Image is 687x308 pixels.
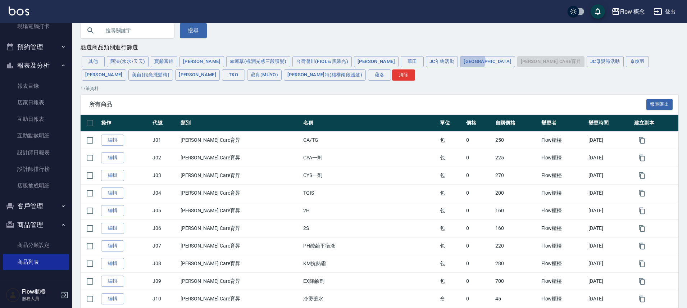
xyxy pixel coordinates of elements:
[82,69,126,81] button: [PERSON_NAME]
[540,290,587,308] td: Flow櫃檯
[587,219,633,237] td: [DATE]
[438,255,464,272] td: 包
[301,184,438,202] td: TGIS
[3,94,69,111] a: 店家日報表
[179,131,301,149] td: [PERSON_NAME] Care育昇
[3,38,69,56] button: 預約管理
[6,288,20,302] img: Person
[493,219,540,237] td: 160
[301,115,438,132] th: 名稱
[151,115,178,132] th: 代號
[438,167,464,184] td: 包
[179,184,301,202] td: [PERSON_NAME] Care育昇
[632,115,678,132] th: 建立副本
[651,5,678,18] button: 登出
[646,99,673,110] button: 報表匯出
[460,56,515,67] button: [GEOGRAPHIC_DATA]
[587,272,633,290] td: [DATE]
[464,202,493,219] td: 0
[591,4,605,19] button: save
[493,115,540,132] th: 自購價格
[180,23,207,38] button: 搜尋
[438,184,464,202] td: 包
[222,69,245,81] button: TKO
[464,115,493,132] th: 價格
[101,240,124,252] a: 編輯
[493,202,540,219] td: 160
[3,237,69,253] a: 商品分類設定
[101,135,124,146] a: 編輯
[179,115,301,132] th: 類別
[3,216,69,234] button: 商品管理
[301,131,438,149] td: CA/TG
[101,170,124,181] a: 編輯
[179,272,301,290] td: [PERSON_NAME] Care育昇
[587,184,633,202] td: [DATE]
[179,202,301,219] td: [PERSON_NAME] Care育昇
[438,115,464,132] th: 單位
[493,184,540,202] td: 200
[438,237,464,255] td: 包
[151,167,178,184] td: J03
[9,6,29,15] img: Logo
[493,131,540,149] td: 250
[101,258,124,269] a: 編輯
[101,152,124,163] a: 編輯
[464,167,493,184] td: 0
[438,290,464,308] td: 盒
[464,255,493,272] td: 0
[301,167,438,184] td: CYS一劑
[609,4,648,19] button: Flow 概念
[101,276,124,287] a: 編輯
[301,272,438,290] td: EX降鹼劑
[626,56,649,67] button: 京喚羽
[99,115,151,132] th: 操作
[587,149,633,167] td: [DATE]
[3,56,69,75] button: 報表及分析
[101,187,124,199] a: 編輯
[587,167,633,184] td: [DATE]
[464,149,493,167] td: 0
[81,85,678,92] p: 17 筆資料
[368,69,391,81] button: 蘊洛
[301,149,438,167] td: CYA一劑
[89,101,646,108] span: 所有商品
[3,197,69,216] button: 客戶管理
[151,272,178,290] td: J09
[301,237,438,255] td: PH酸鹼平衡液
[464,290,493,308] td: 0
[22,295,59,302] p: 服務人員
[301,202,438,219] td: 2H
[151,149,178,167] td: J02
[179,149,301,167] td: [PERSON_NAME] Care育昇
[151,131,178,149] td: J01
[464,184,493,202] td: 0
[151,255,178,272] td: J08
[354,56,399,67] button: [PERSON_NAME]
[179,290,301,308] td: [PERSON_NAME] Care育昇
[107,56,149,67] button: 阿法(水水/天天)
[464,219,493,237] td: 0
[540,167,587,184] td: Flow櫃檯
[301,219,438,237] td: 2S
[301,255,438,272] td: KM抗熱霜
[128,69,173,81] button: 美宙(銀亮洗髮精)
[179,167,301,184] td: [PERSON_NAME] Care育昇
[493,149,540,167] td: 225
[438,131,464,149] td: 包
[540,219,587,237] td: Flow櫃檯
[587,56,624,67] button: JC母親節活動
[3,127,69,144] a: 互助點數明細
[101,293,124,304] a: 編輯
[101,205,124,216] a: 編輯
[438,149,464,167] td: 包
[646,100,673,107] a: 報表匯出
[493,237,540,255] td: 220
[151,237,178,255] td: J07
[540,202,587,219] td: Flow櫃檯
[587,290,633,308] td: [DATE]
[247,69,282,81] button: 葳肯(Muyo)
[540,255,587,272] td: Flow櫃檯
[151,202,178,219] td: J05
[493,290,540,308] td: 45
